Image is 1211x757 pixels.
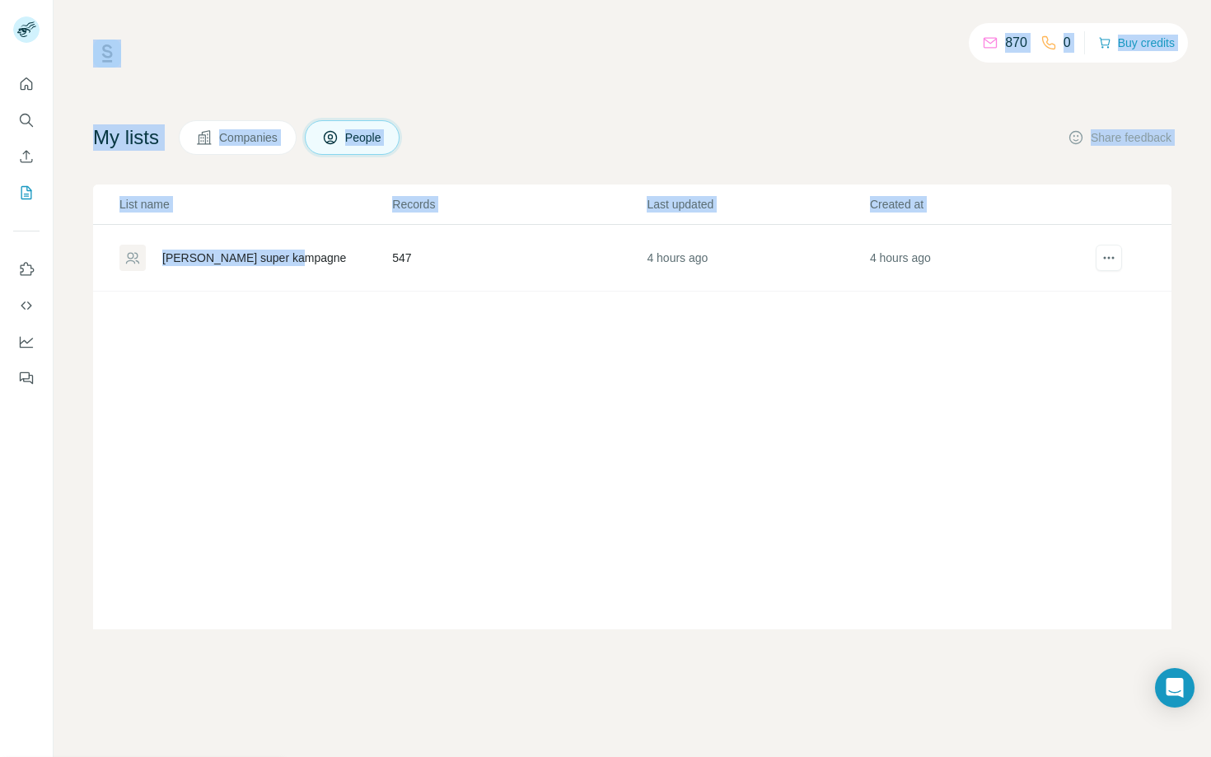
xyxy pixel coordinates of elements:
button: My lists [13,178,40,208]
td: 547 [391,225,646,292]
button: Enrich CSV [13,142,40,171]
img: Surfe Logo [93,40,121,68]
div: [PERSON_NAME] super kampagne [162,250,346,266]
span: Companies [219,129,279,146]
button: Dashboard [13,327,40,357]
button: Search [13,105,40,135]
p: Created at [870,196,1091,213]
button: Feedback [13,363,40,393]
div: Open Intercom Messenger [1155,668,1195,708]
h4: My lists [93,124,159,151]
button: Quick start [13,69,40,99]
p: 870 [1005,33,1027,53]
p: Records [392,196,645,213]
td: 4 hours ago [646,225,868,292]
button: actions [1096,245,1122,271]
p: List name [119,196,390,213]
span: People [345,129,383,146]
button: Use Surfe on LinkedIn [13,255,40,284]
p: 0 [1064,33,1071,53]
td: 4 hours ago [869,225,1092,292]
p: Last updated [647,196,867,213]
button: Share feedback [1068,129,1171,146]
button: Buy credits [1098,31,1175,54]
button: Use Surfe API [13,291,40,320]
